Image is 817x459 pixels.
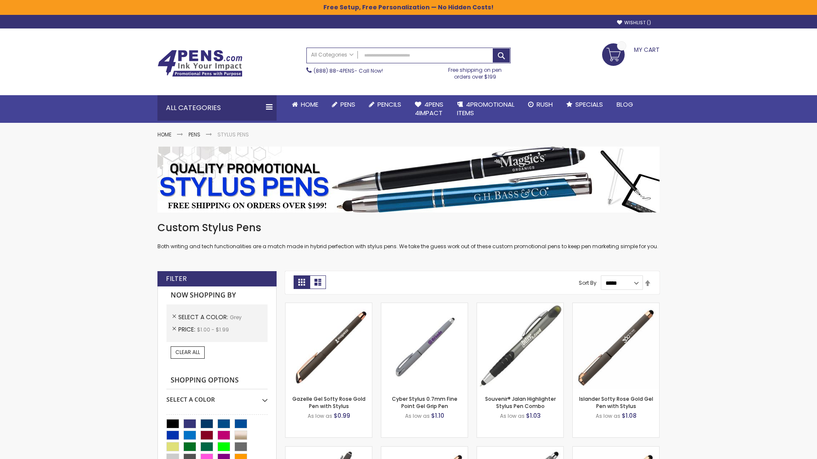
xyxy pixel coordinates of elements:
[314,67,383,74] span: - Call Now!
[440,63,511,80] div: Free shipping on pen orders over $199
[537,100,553,109] span: Rush
[197,326,229,333] span: $1.00 - $1.99
[617,100,633,109] span: Blog
[334,411,350,420] span: $0.99
[157,221,660,235] h1: Custom Stylus Pens
[166,371,268,390] strong: Shopping Options
[381,303,468,310] a: Cyber Stylus 0.7mm Fine Point Gel Grip Pen-Grey
[157,50,243,77] img: 4Pens Custom Pens and Promotional Products
[171,346,205,358] a: Clear All
[477,303,563,389] img: Souvenir® Jalan Highlighter Stylus Pen Combo-Grey
[286,303,372,310] a: Gazelle Gel Softy Rose Gold Pen with Stylus-Grey
[157,147,660,212] img: Stylus Pens
[610,95,640,114] a: Blog
[175,348,200,356] span: Clear All
[575,100,603,109] span: Specials
[217,131,249,138] strong: Stylus Pens
[415,100,443,117] span: 4Pens 4impact
[617,20,651,26] a: Wishlist
[526,411,541,420] span: $1.03
[381,303,468,389] img: Cyber Stylus 0.7mm Fine Point Gel Grip Pen-Grey
[285,95,325,114] a: Home
[377,100,401,109] span: Pencils
[189,131,200,138] a: Pens
[457,100,514,117] span: 4PROMOTIONAL ITEMS
[450,95,521,123] a: 4PROMOTIONALITEMS
[308,412,332,419] span: As low as
[381,446,468,453] a: Gazelle Gel Softy Rose Gold Pen with Stylus - ColorJet-Grey
[392,395,457,409] a: Cyber Stylus 0.7mm Fine Point Gel Grip Pen
[157,131,171,138] a: Home
[325,95,362,114] a: Pens
[573,303,659,389] img: Islander Softy Rose Gold Gel Pen with Stylus-Grey
[500,412,525,419] span: As low as
[485,395,556,409] a: Souvenir® Jalan Highlighter Stylus Pen Combo
[294,275,310,289] strong: Grid
[178,313,230,321] span: Select A Color
[301,100,318,109] span: Home
[157,95,277,121] div: All Categories
[157,221,660,250] div: Both writing and tech functionalities are a match made in hybrid perfection with stylus pens. We ...
[405,412,430,419] span: As low as
[166,389,268,404] div: Select A Color
[579,395,653,409] a: Islander Softy Rose Gold Gel Pen with Stylus
[477,446,563,453] a: Minnelli Softy Pen with Stylus - Laser Engraved-Grey
[560,95,610,114] a: Specials
[166,274,187,283] strong: Filter
[362,95,408,114] a: Pencils
[521,95,560,114] a: Rush
[307,48,358,62] a: All Categories
[340,100,355,109] span: Pens
[166,286,268,304] strong: Now Shopping by
[431,411,444,420] span: $1.10
[178,325,197,334] span: Price
[314,67,354,74] a: (888) 88-4PENS
[311,51,354,58] span: All Categories
[573,446,659,453] a: Islander Softy Rose Gold Gel Pen with Stylus - ColorJet Imprint-Grey
[286,446,372,453] a: Custom Soft Touch® Metal Pens with Stylus-Grey
[408,95,450,123] a: 4Pens4impact
[292,395,366,409] a: Gazelle Gel Softy Rose Gold Pen with Stylus
[573,303,659,310] a: Islander Softy Rose Gold Gel Pen with Stylus-Grey
[579,279,597,286] label: Sort By
[622,411,637,420] span: $1.08
[477,303,563,310] a: Souvenir® Jalan Highlighter Stylus Pen Combo-Grey
[230,314,242,321] span: Grey
[596,412,620,419] span: As low as
[286,303,372,389] img: Gazelle Gel Softy Rose Gold Pen with Stylus-Grey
